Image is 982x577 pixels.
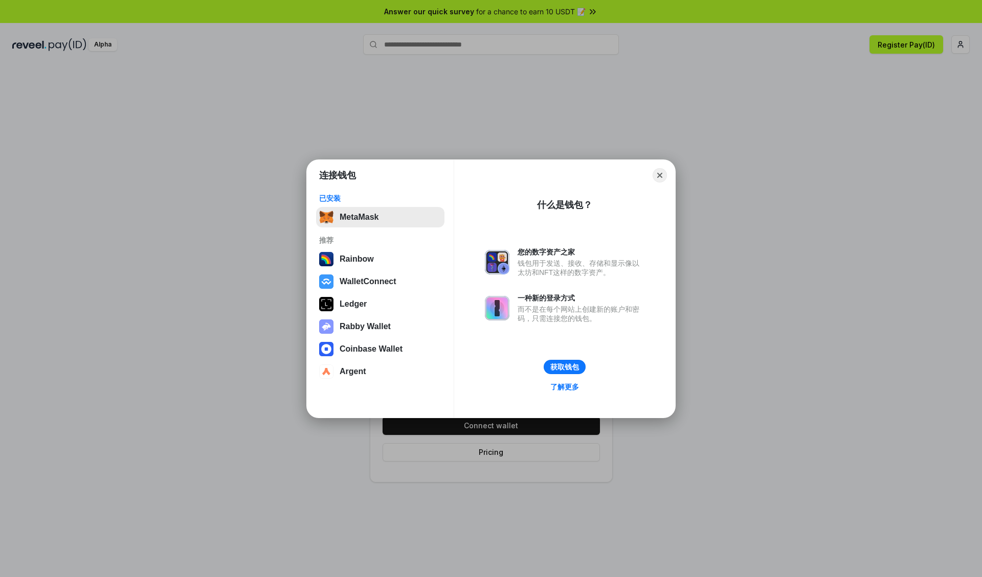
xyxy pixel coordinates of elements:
[485,296,509,320] img: svg+xml,%3Csvg%20xmlns%3D%22http%3A%2F%2Fwww.w3.org%2F2000%2Fsvg%22%20fill%3D%22none%22%20viewBox...
[316,207,444,227] button: MetaMask
[518,247,644,257] div: 您的数字资产之家
[550,382,579,391] div: 了解更多
[537,199,592,211] div: 什么是钱包？
[319,210,333,224] img: svg+xml,%3Csvg%20fill%3D%22none%22%20height%3D%2233%22%20viewBox%3D%220%200%2035%2033%22%20width%...
[340,322,391,331] div: Rabby Wallet
[319,236,441,245] div: 推荐
[340,255,374,264] div: Rainbow
[319,194,441,203] div: 已安装
[518,293,644,303] div: 一种新的登录方式
[485,250,509,274] img: svg+xml,%3Csvg%20xmlns%3D%22http%3A%2F%2Fwww.w3.org%2F2000%2Fsvg%22%20fill%3D%22none%22%20viewBox...
[340,213,378,222] div: MetaMask
[316,249,444,269] button: Rainbow
[319,342,333,356] img: svg+xml,%3Csvg%20width%3D%2228%22%20height%3D%2228%22%20viewBox%3D%220%200%2028%2028%22%20fill%3D...
[518,259,644,277] div: 钱包用于发送、接收、存储和显示像以太坊和NFT这样的数字资产。
[319,274,333,289] img: svg+xml,%3Csvg%20width%3D%2228%22%20height%3D%2228%22%20viewBox%3D%220%200%2028%2028%22%20fill%3D...
[316,271,444,292] button: WalletConnect
[340,277,396,286] div: WalletConnect
[316,361,444,382] button: Argent
[340,367,366,376] div: Argent
[340,299,367,309] div: Ledger
[316,339,444,359] button: Coinbase Wallet
[518,305,644,323] div: 而不是在每个网站上创建新的账户和密码，只需连接您的钱包。
[653,168,667,182] button: Close
[319,252,333,266] img: svg+xml,%3Csvg%20width%3D%22120%22%20height%3D%22120%22%20viewBox%3D%220%200%20120%20120%22%20fil...
[319,169,356,181] h1: 连接钱包
[316,294,444,314] button: Ledger
[319,297,333,311] img: svg+xml,%3Csvg%20xmlns%3D%22http%3A%2F%2Fwww.w3.org%2F2000%2Fsvg%22%20width%3D%2228%22%20height%3...
[544,360,586,374] button: 获取钱包
[550,362,579,372] div: 获取钱包
[544,380,585,394] a: 了解更多
[316,316,444,337] button: Rabby Wallet
[319,364,333,379] img: svg+xml,%3Csvg%20width%3D%2228%22%20height%3D%2228%22%20viewBox%3D%220%200%2028%2028%22%20fill%3D...
[319,319,333,334] img: svg+xml,%3Csvg%20xmlns%3D%22http%3A%2F%2Fwww.w3.org%2F2000%2Fsvg%22%20fill%3D%22none%22%20viewBox...
[340,344,403,354] div: Coinbase Wallet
